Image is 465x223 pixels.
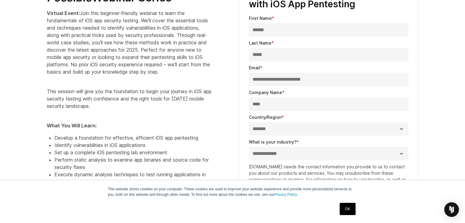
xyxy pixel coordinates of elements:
[249,163,408,196] p: [DOMAIN_NAME] needs the contact information you provide to us to contact you about our products a...
[108,186,357,197] p: This website stores cookies on your computer. These cookies are used to improve your website expe...
[249,16,272,21] span: First Name
[249,139,297,144] span: What is your industry?
[54,156,212,171] li: Perform static analysis to examine app binaries and source code for security flaws
[249,65,260,70] span: Email
[340,203,355,215] a: OK
[249,40,271,46] span: Last Name
[47,10,80,16] strong: Virtual Event:
[47,10,210,75] span: Join this beginner-friendly webinar to learn the fundamentals of iOS app security testing. We'll ...
[249,115,282,120] span: Country/Region
[54,141,212,149] li: Identify vulnerabilities in iOS applications
[54,171,212,185] li: Execute dynamic analysis techniques to test running applications in real-time
[47,88,212,109] span: This session will give you the foundation to begin your journey in iOS app security testing with ...
[249,90,282,95] span: Company Name
[274,192,298,197] a: Privacy Policy.
[47,122,97,129] strong: What You Will Learn:
[444,202,459,217] div: Open Intercom Messenger
[54,149,212,156] li: Set up a complete iOS pentesting lab environment
[54,134,212,141] li: Develop a foundation for effective, efficient iOS app pentesting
